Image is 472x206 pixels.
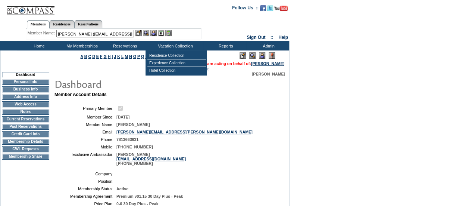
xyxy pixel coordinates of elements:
[114,54,116,59] a: J
[117,54,120,59] a: K
[116,145,153,149] span: [PHONE_NUMBER]
[116,194,183,199] span: Premium v01.15 30 Day Plus - Peak
[2,146,49,152] td: CWL Requests
[121,54,124,59] a: L
[57,202,113,206] td: Price Plan:
[84,54,87,59] a: B
[2,79,49,85] td: Personal Info
[147,67,206,74] td: Hotel Collection
[267,5,273,11] img: Follow us on Twitter
[17,41,60,50] td: Home
[116,187,128,191] span: Active
[129,54,132,59] a: N
[150,30,157,36] img: Impersonate
[60,41,103,50] td: My Memberships
[2,139,49,145] td: Membership Details
[232,4,259,13] td: Follow Us ::
[2,109,49,115] td: Notes
[116,202,159,206] span: 0-0 30 Day Plus - Peak
[100,54,103,59] a: F
[28,30,56,36] div: Member Name:
[57,194,113,199] td: Membership Agreement:
[135,30,142,36] img: b_edit.gif
[2,101,49,107] td: Web Access
[2,154,49,160] td: Membership Share
[125,54,128,59] a: M
[116,115,129,119] span: [DATE]
[88,54,91,59] a: C
[116,122,150,127] span: [PERSON_NAME]
[116,152,186,166] span: [PERSON_NAME] [PHONE_NUMBER]
[54,92,107,97] b: Member Account Details
[260,7,266,12] a: Become our fan on Facebook
[274,6,288,11] img: Subscribe to our YouTube Channel
[27,20,50,28] a: Members
[269,52,275,59] img: Log Concern/Member Elevation
[137,54,140,59] a: P
[146,41,203,50] td: Vacation Collection
[133,54,136,59] a: O
[57,179,113,184] td: Position:
[57,130,113,134] td: Email:
[278,35,288,40] a: Help
[2,86,49,92] td: Business Info
[240,52,246,59] img: Edit Mode
[57,137,113,142] td: Phone:
[251,61,284,66] a: [PERSON_NAME]
[57,145,113,149] td: Mobile:
[57,152,113,166] td: Exclusive Ambassador:
[112,54,113,59] a: I
[274,7,288,12] a: Subscribe to our YouTube Channel
[199,61,284,66] span: You are acting on behalf of:
[103,54,106,59] a: G
[57,187,113,191] td: Membership Status:
[49,20,74,28] a: Residences
[74,20,102,28] a: Reservations
[267,7,273,12] a: Follow us on Twitter
[247,35,265,40] a: Sign Out
[96,54,99,59] a: E
[116,137,138,142] span: 7813663631
[103,41,146,50] td: Reservations
[108,54,111,59] a: H
[147,59,206,67] td: Experience Collection
[246,41,289,50] td: Admin
[203,41,246,50] td: Reports
[158,30,164,36] img: Reservations
[57,122,113,127] td: Member Name:
[2,116,49,122] td: Current Reservations
[271,35,273,40] span: ::
[249,52,256,59] img: View Mode
[141,54,144,59] a: Q
[147,52,206,59] td: Residence Collection
[259,52,265,59] img: Impersonate
[260,5,266,11] img: Become our fan on Facebook
[57,105,113,112] td: Primary Member:
[57,172,113,176] td: Company:
[54,76,203,91] img: pgTtlDashboard.gif
[81,54,83,59] a: A
[57,115,113,119] td: Member Since:
[92,54,95,59] a: D
[2,72,49,77] td: Dashboard
[2,124,49,130] td: Past Reservations
[2,131,49,137] td: Credit Card Info
[2,94,49,100] td: Address Info
[165,30,172,36] img: b_calculator.gif
[116,157,186,161] a: [EMAIL_ADDRESS][DOMAIN_NAME]
[143,30,149,36] img: View
[252,72,285,76] span: [PERSON_NAME]
[116,130,253,134] a: [PERSON_NAME][EMAIL_ADDRESS][PERSON_NAME][DOMAIN_NAME]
